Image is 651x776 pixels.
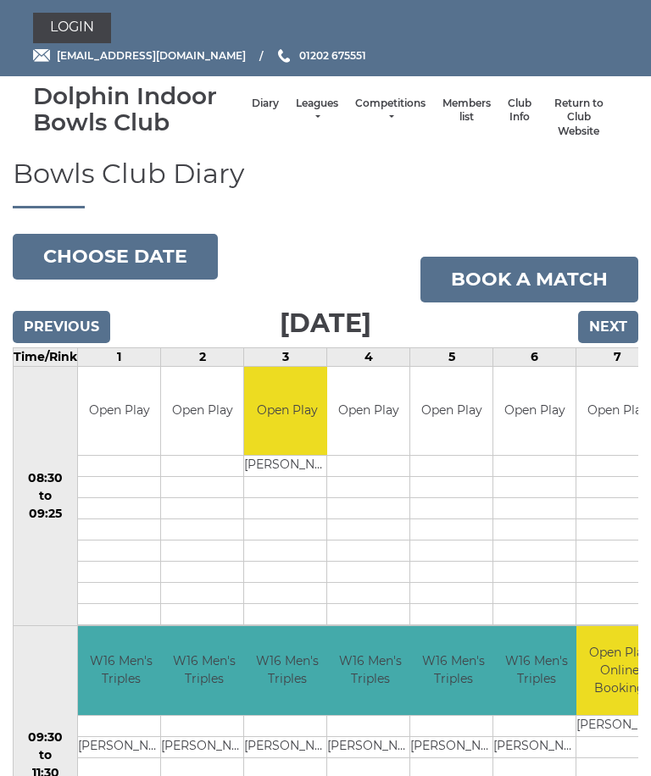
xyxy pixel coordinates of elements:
img: Phone us [278,49,290,63]
h1: Bowls Club Diary [13,158,638,208]
td: Open Play [410,367,492,456]
td: Open Play [244,367,330,456]
span: 01202 675551 [299,49,366,62]
a: Login [33,13,111,43]
button: Choose date [13,234,218,280]
span: [EMAIL_ADDRESS][DOMAIN_NAME] [57,49,246,62]
td: W16 Men's Triples [244,626,330,715]
a: Book a match [420,257,638,302]
input: Next [578,311,638,343]
td: W16 Men's Triples [410,626,496,715]
a: Phone us 01202 675551 [275,47,366,64]
td: W16 Men's Triples [493,626,579,715]
a: Competitions [355,97,426,125]
td: 2 [161,347,244,366]
td: Open Play [493,367,576,456]
td: W16 Men's Triples [161,626,247,715]
td: [PERSON_NAME] [244,736,330,757]
td: 5 [410,347,493,366]
a: Email [EMAIL_ADDRESS][DOMAIN_NAME] [33,47,246,64]
td: [PERSON_NAME] [78,736,164,757]
td: [PERSON_NAME] [327,736,413,757]
td: W16 Men's Triples [327,626,413,715]
td: 08:30 to 09:25 [14,366,78,626]
td: W16 Men's Triples [78,626,164,715]
td: [PERSON_NAME] [161,736,247,757]
td: [PERSON_NAME] [410,736,496,757]
a: Club Info [508,97,531,125]
td: 4 [327,347,410,366]
a: Leagues [296,97,338,125]
td: [PERSON_NAME] [244,456,330,477]
td: 1 [78,347,161,366]
td: Open Play [78,367,160,456]
div: Dolphin Indoor Bowls Club [33,83,243,136]
a: Return to Club Website [548,97,609,139]
a: Diary [252,97,279,111]
td: Open Play [327,367,409,456]
td: [PERSON_NAME] [493,736,579,757]
td: 6 [493,347,576,366]
td: 3 [244,347,327,366]
img: Email [33,49,50,62]
td: Open Play [161,367,243,456]
input: Previous [13,311,110,343]
a: Members list [442,97,491,125]
td: Time/Rink [14,347,78,366]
